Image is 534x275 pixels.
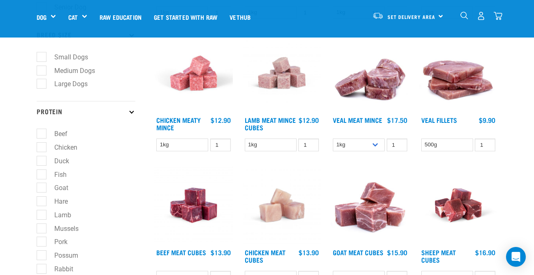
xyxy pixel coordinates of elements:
label: Medium Dogs [41,66,98,76]
a: Vethub [223,0,257,33]
img: Sheep Meat [419,166,498,245]
div: $15.90 [387,249,407,256]
label: Pork [41,237,71,247]
label: Large Dogs [41,79,91,89]
img: Stack Of Raw Veal Fillets [419,34,498,113]
span: Set Delivery Area [388,15,435,18]
img: Chicken Meaty Mince [154,34,233,113]
label: Mussels [41,223,82,234]
p: Protein [37,101,135,122]
a: Lamb Meat Mince Cubes [245,118,296,129]
input: 1 [298,139,319,151]
img: 1160 Veal Meat Mince Medallions 01 [331,34,409,113]
img: 1184 Wild Goat Meat Cubes Boneless 01 [331,166,409,245]
div: $12.90 [299,116,319,124]
label: Hare [41,196,71,207]
label: Fish [41,169,70,180]
a: Veal Meat Mince [333,118,382,122]
a: Chicken Meaty Mince [156,118,201,129]
img: van-moving.png [372,12,383,19]
label: Rabbit [41,264,77,274]
input: 1 [475,139,495,151]
label: Duck [41,156,72,166]
label: Possum [41,250,81,261]
img: user.png [477,12,485,20]
label: Goat [41,183,72,193]
div: $13.90 [211,249,231,256]
img: home-icon@2x.png [494,12,502,20]
a: Get started with Raw [148,0,223,33]
a: Beef Meat Cubes [156,250,206,254]
a: Sheep Meat Cubes [421,250,456,261]
img: Lamb Meat Mince [243,34,321,113]
img: Chicken meat [243,166,321,245]
div: Open Intercom Messenger [506,247,526,267]
a: Dog [37,12,46,22]
div: $12.90 [211,116,231,124]
a: Veal Fillets [421,118,457,122]
label: Beef [41,129,71,139]
label: Lamb [41,210,74,220]
label: Small Dogs [41,52,91,62]
a: Raw Education [93,0,148,33]
div: $9.90 [479,116,495,124]
div: $17.50 [387,116,407,124]
a: Goat Meat Cubes [333,250,383,254]
input: 1 [210,139,231,151]
div: $16.90 [475,249,495,256]
input: 1 [387,139,407,151]
a: Cat [68,12,78,22]
img: Beef Meat Cubes 1669 [154,166,233,245]
label: Chicken [41,142,81,153]
img: home-icon-1@2x.png [460,12,468,19]
div: $13.90 [299,249,319,256]
a: Chicken Meat Cubes [245,250,286,261]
